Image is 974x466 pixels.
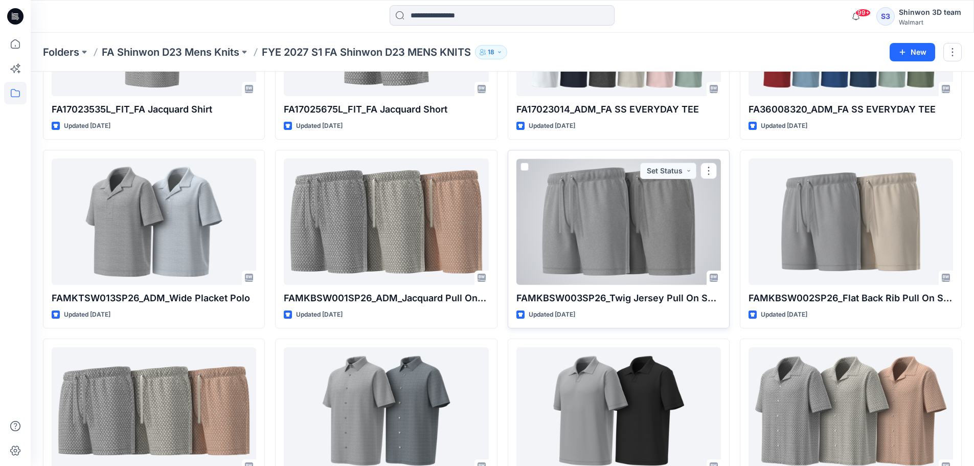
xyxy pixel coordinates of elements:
a: Folders [43,45,79,59]
p: Updated [DATE] [761,121,807,131]
p: Updated [DATE] [296,309,343,320]
div: Shinwon 3D team [899,6,961,18]
p: FA17025675L_FIT_FA Jacquard Short [284,102,488,117]
p: FA36008320_ADM_FA SS EVERYDAY TEE [749,102,953,117]
p: FA17023014_ADM_FA SS EVERYDAY TEE [516,102,721,117]
div: Walmart [899,18,961,26]
button: 18 [475,45,507,59]
a: FAMKTSW013SP26_ADM_Wide Placket Polo [52,159,256,285]
p: Updated [DATE] [529,121,575,131]
a: FAMKBSW002SP26_Flat Back Rib Pull On Short [749,159,953,285]
p: Updated [DATE] [761,309,807,320]
p: FA17023535L_FIT_FA Jacquard Shirt [52,102,256,117]
p: FAMKBSW002SP26_Flat Back Rib Pull On Short [749,291,953,305]
button: New [890,43,935,61]
p: FYE 2027 S1 FA Shinwon D23 MENS KNITS [262,45,471,59]
div: S3 [876,7,895,26]
a: FAMKBSW001SP26_ADM_Jacquard Pull On Short [284,159,488,285]
p: FAMKBSW003SP26_Twig Jersey Pull On Short [516,291,721,305]
a: FA Shinwon D23 Mens Knits [102,45,239,59]
p: Updated [DATE] [64,309,110,320]
p: Updated [DATE] [64,121,110,131]
p: Updated [DATE] [529,309,575,320]
p: FAMKBSW001SP26_ADM_Jacquard Pull On Short [284,291,488,305]
span: 99+ [855,9,871,17]
p: FAMKTSW013SP26_ADM_Wide Placket Polo [52,291,256,305]
p: Updated [DATE] [296,121,343,131]
p: 18 [488,47,494,58]
a: FAMKBSW003SP26_Twig Jersey Pull On Short [516,159,721,285]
